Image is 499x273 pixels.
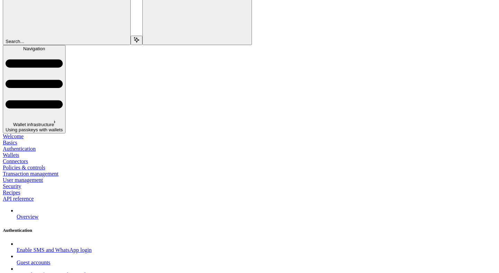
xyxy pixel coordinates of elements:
[17,241,496,253] a: Enable SMS and WhatsApp login
[17,259,496,266] div: Guest accounts
[3,165,45,170] a: Policies & controls
[3,177,43,183] a: User management
[3,183,21,189] a: Security
[17,208,496,220] a: Overview
[3,228,496,233] h5: Authentication
[3,190,20,195] a: Recipes
[3,45,65,133] button: NavigationWallet infrastructureUsing passkeys with wallets
[3,158,28,164] a: Connectors
[3,152,19,158] a: Wallets
[6,39,24,44] span: Search...
[17,247,496,253] div: Enable SMS and WhatsApp login
[17,214,496,220] div: Overview
[17,253,496,266] a: Guest accounts
[3,196,34,202] a: API reference
[3,140,17,146] a: Basics
[13,122,54,127] span: Wallet infrastructure
[3,133,24,139] a: Welcome
[3,171,59,177] a: Transaction management
[3,146,36,152] a: Authentication
[23,46,45,51] span: Navigation
[6,127,63,132] div: Using passkeys with wallets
